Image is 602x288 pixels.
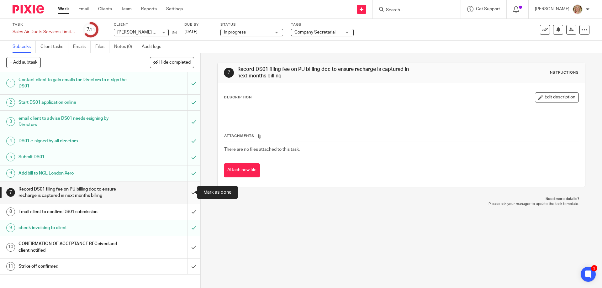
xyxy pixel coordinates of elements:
h1: Record DS01 filing fee on PU billing doc to ensure recharge is captured in next months billing [18,185,127,201]
h1: Contact client to gain emails for Directors to e-sign the DS01 [18,75,127,91]
p: Description [224,95,252,100]
span: Hide completed [159,60,191,65]
p: Need more details? [224,196,579,202]
h1: check invoicing to client [18,223,127,233]
small: /11 [89,28,95,32]
a: Files [95,41,109,53]
a: Notes (0) [114,41,137,53]
a: Email [78,6,89,12]
div: 7 [6,188,15,197]
a: Reports [141,6,157,12]
button: Edit description [535,92,579,102]
span: [DATE] [184,30,198,34]
div: 11 [6,262,15,271]
label: Status [220,22,283,27]
div: 4 [6,137,15,145]
h1: DS01 e-signed by all directors [18,136,127,146]
h1: Submit DS01 [18,152,127,162]
h1: Add bill to NGL London Xero [18,169,127,178]
div: Sales Air Ducts Services Limited/6528089 - DS01 application for PU [13,29,75,35]
h1: Email client to confirm DS01 submission [18,207,127,217]
label: Client [114,22,177,27]
img: Pixie [13,5,44,13]
div: 1 [6,79,15,87]
a: Team [121,6,132,12]
h1: Strike off confirmed [18,262,127,271]
a: Clients [98,6,112,12]
label: Due by [184,22,213,27]
div: 6 [6,169,15,178]
span: In progress [224,30,246,34]
div: 3 [591,265,597,271]
div: 3 [6,117,15,126]
span: There are no files attached to this task. [224,147,300,152]
span: Company Secretarial [294,30,335,34]
label: Task [13,22,75,27]
span: Attachments [224,134,254,138]
div: 10 [6,243,15,252]
span: [PERSON_NAME] Limited [117,30,167,34]
div: 5 [6,153,15,161]
div: 7 [87,26,95,33]
p: [PERSON_NAME] [535,6,569,12]
a: Settings [166,6,183,12]
div: 9 [6,223,15,232]
div: 8 [6,207,15,216]
a: Emails [73,41,91,53]
div: 7 [224,68,234,78]
img: JW%20photo.JPG [573,4,583,14]
a: Work [58,6,69,12]
span: Get Support [476,7,500,11]
h1: Start DS01 application online [18,98,127,107]
h1: Record DS01 filing fee on PU billing doc to ensure recharge is captured in next months billing [237,66,415,80]
input: Search [385,8,442,13]
div: Instructions [549,70,579,75]
h1: email client to advise DS01 needs esigning by Directors [18,114,127,130]
a: Client tasks [40,41,68,53]
label: Tags [291,22,354,27]
button: + Add subtask [6,57,41,68]
button: Hide completed [150,57,194,68]
a: Subtasks [13,41,36,53]
a: Audit logs [142,41,166,53]
p: Please ask your manager to update the task template. [224,202,579,207]
div: 2 [6,98,15,107]
h1: CONFIRMATION OF ACCEPTANCE RECeived and client notified [18,239,127,255]
button: Attach new file [224,163,260,177]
